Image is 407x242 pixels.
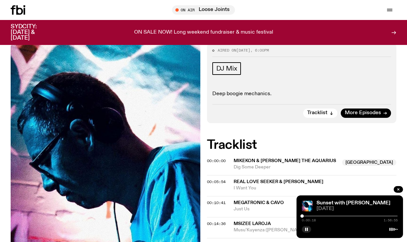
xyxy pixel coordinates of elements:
button: Tracklist [303,109,337,118]
a: More Episodes [341,109,391,118]
p: ON SALE NOW! Long weekend fundraiser & music festival [134,30,273,36]
button: On AirLoose Joints [172,5,235,15]
span: 00:10:41 [207,200,226,205]
span: Real Love Seeker & [PERSON_NAME] [234,179,323,184]
span: 00:00:00 [207,158,226,163]
span: Tracklist [307,111,327,116]
span: Just Us [234,206,397,212]
a: DJ Mix [212,62,241,75]
span: 1:56:55 [384,219,398,222]
h3: SYDCITY: [DATE] & [DATE] [11,24,53,41]
span: [DATE] [316,206,398,211]
span: Dig Some Deeper [234,164,338,170]
span: 00:05:54 [207,179,226,184]
button: 00:05:54 [207,180,226,184]
span: I Want You [234,185,397,191]
span: Mikekon & [PERSON_NAME] The Aquarius [234,158,336,163]
span: 0:00:18 [302,219,316,222]
button: 00:14:36 [207,222,226,226]
span: 00:14:36 [207,221,226,226]
img: Simon Caldwell stands side on, looking downwards. He has headphones on. Behind him is a brightly ... [302,201,312,211]
span: [DATE] [236,48,250,53]
span: Aired on [218,48,236,53]
span: More Episodes [345,111,381,116]
span: [GEOGRAPHIC_DATA] [342,159,396,166]
span: Musu'Kuyenza ([PERSON_NAME] Dub Mix) (feat. [GEOGRAPHIC_DATA]) [234,227,397,233]
button: 00:10:41 [207,201,226,205]
a: Sunset with [PERSON_NAME] [316,200,390,206]
button: 00:00:00 [207,159,226,163]
span: Megatronic & Cavo [234,200,284,205]
span: DJ Mix [216,65,237,72]
span: , 6:00pm [250,48,269,53]
span: Msizee Laroja [234,221,271,226]
h2: Tracklist [207,139,397,151]
p: Deep boogie mechanics. [212,91,391,97]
